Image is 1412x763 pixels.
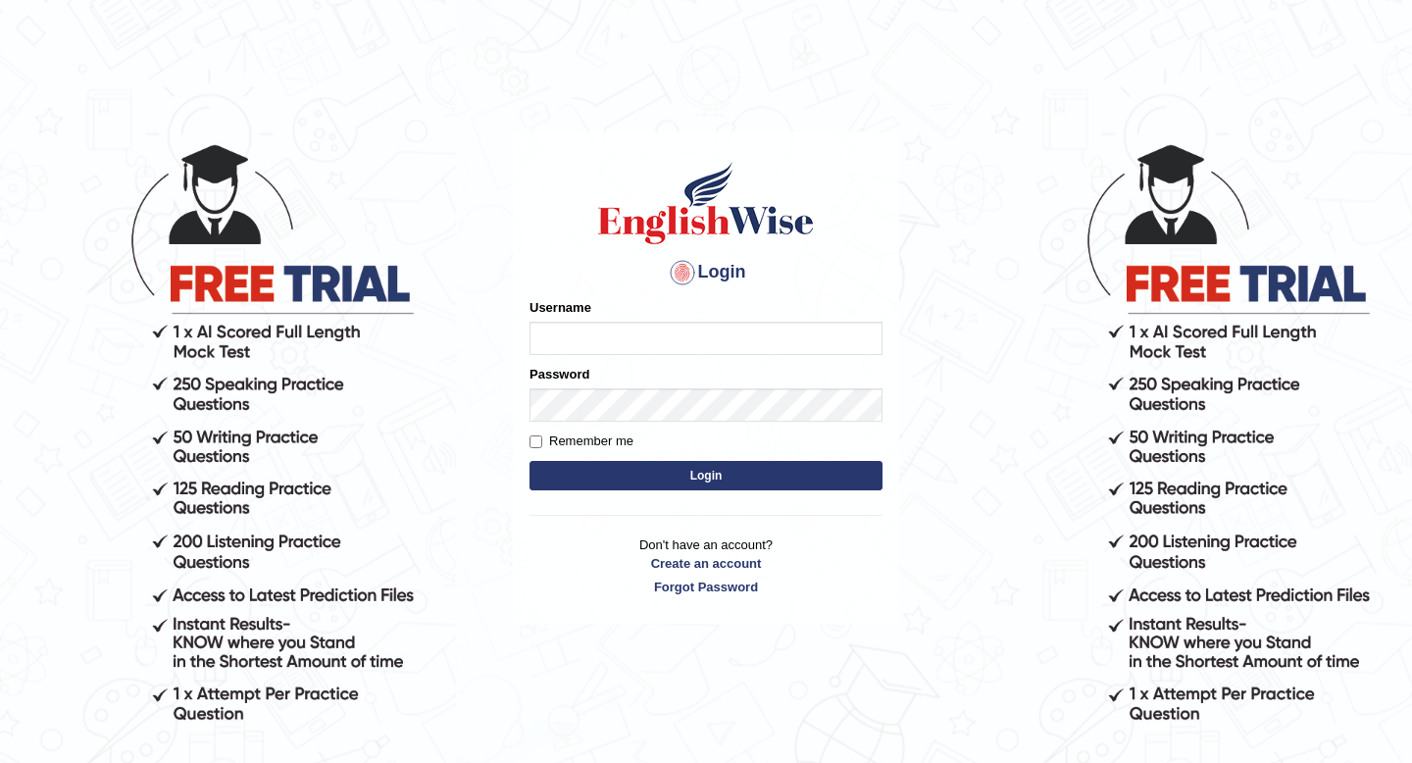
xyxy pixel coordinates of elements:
button: Login [529,461,882,490]
input: Remember me [529,435,542,448]
label: Remember me [529,432,633,451]
label: Username [529,298,591,317]
a: Create an account [529,554,882,573]
p: Don't have an account? [529,535,882,596]
label: Password [529,365,589,383]
img: Logo of English Wise sign in for intelligent practice with AI [594,159,818,247]
a: Forgot Password [529,578,882,596]
h4: Login [529,257,882,288]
